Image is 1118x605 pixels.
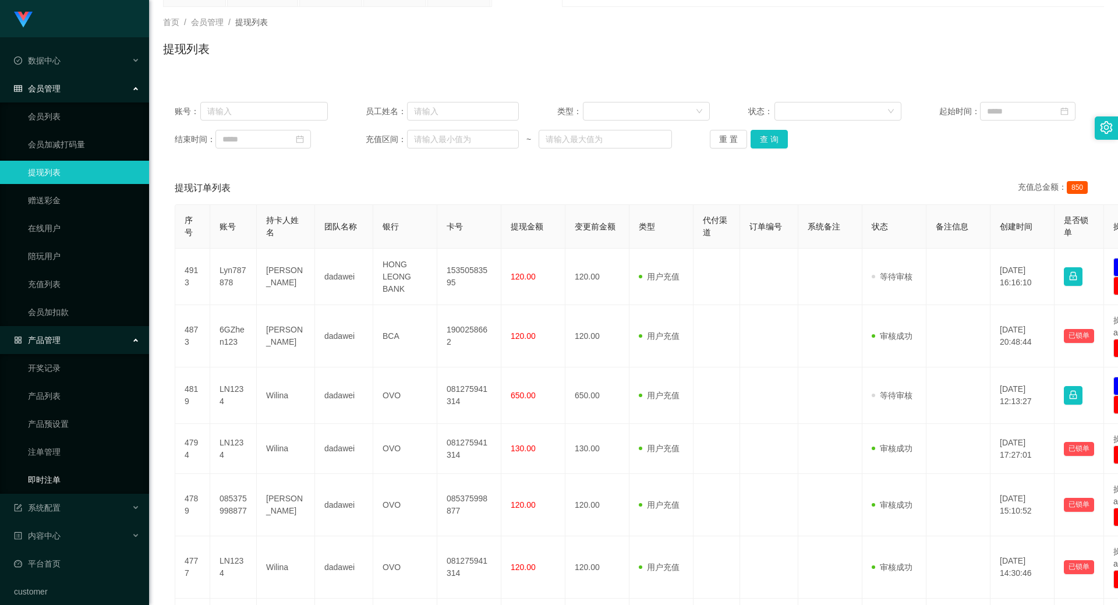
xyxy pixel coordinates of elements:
[407,102,519,121] input: 请输入
[14,503,61,512] span: 系统配置
[257,367,315,424] td: Wilina
[373,474,437,536] td: OVO
[407,130,519,148] input: 请输入最小值为
[28,161,140,184] a: 提现列表
[315,474,373,536] td: dadawei
[990,536,1055,599] td: [DATE] 14:30:46
[990,474,1055,536] td: [DATE] 15:10:52
[639,222,655,231] span: 类型
[437,367,501,424] td: 081275941314
[28,105,140,128] a: 会员列表
[14,580,140,603] a: customer
[324,222,357,231] span: 团队名称
[872,391,912,400] span: 等待审核
[373,536,437,599] td: OVO
[639,331,680,341] span: 用户充值
[990,424,1055,474] td: [DATE] 17:27:01
[872,331,912,341] span: 审核成功
[14,84,22,93] i: 图标: table
[315,367,373,424] td: dadawei
[14,56,61,65] span: 数据中心
[749,222,782,231] span: 订单编号
[1064,215,1088,237] span: 是否锁单
[210,424,257,474] td: LN1234
[565,474,629,536] td: 120.00
[175,424,210,474] td: 4794
[28,133,140,156] a: 会员加减打码量
[1064,267,1082,286] button: 图标: lock
[28,189,140,212] a: 赠送彩金
[639,562,680,572] span: 用户充值
[184,17,186,27] span: /
[296,135,304,143] i: 图标: calendar
[990,305,1055,367] td: [DATE] 20:48:44
[936,222,968,231] span: 备注信息
[808,222,840,231] span: 系统备注
[511,331,536,341] span: 120.00
[511,222,543,231] span: 提现金额
[511,391,536,400] span: 650.00
[696,108,703,116] i: 图标: down
[257,305,315,367] td: [PERSON_NAME]
[175,249,210,305] td: 4913
[14,504,22,512] i: 图标: form
[1000,222,1032,231] span: 创建时间
[14,335,61,345] span: 产品管理
[437,424,501,474] td: 081275941314
[872,272,912,281] span: 等待审核
[887,108,894,116] i: 图标: down
[1064,442,1094,456] button: 已锁单
[639,391,680,400] span: 用户充值
[539,130,671,148] input: 请输入最大值为
[28,217,140,240] a: 在线用户
[14,532,22,540] i: 图标: profile
[28,356,140,380] a: 开奖记录
[557,105,583,118] span: 类型：
[175,181,231,195] span: 提现订单列表
[373,305,437,367] td: BCA
[373,424,437,474] td: OVO
[257,424,315,474] td: Wilina
[14,531,61,540] span: 内容中心
[373,249,437,305] td: HONG LEONG BANK
[28,245,140,268] a: 陪玩用户
[257,536,315,599] td: Wilina
[28,384,140,408] a: 产品列表
[872,444,912,453] span: 审核成功
[175,105,200,118] span: 账号：
[565,424,629,474] td: 130.00
[872,222,888,231] span: 状态
[175,536,210,599] td: 4777
[437,249,501,305] td: 15350583595
[437,474,501,536] td: 085375998877
[437,536,501,599] td: 081275941314
[210,249,257,305] td: Lyn787878
[14,84,61,93] span: 会员管理
[511,500,536,510] span: 120.00
[575,222,615,231] span: 变更前金额
[175,367,210,424] td: 4819
[565,305,629,367] td: 120.00
[710,130,747,148] button: 重 置
[748,105,774,118] span: 状态：
[1064,329,1094,343] button: 已锁单
[175,474,210,536] td: 4789
[210,305,257,367] td: 6GZhen123
[14,12,33,28] img: logo.9652507e.png
[751,130,788,148] button: 查 询
[511,444,536,453] span: 130.00
[511,272,536,281] span: 120.00
[220,222,236,231] span: 账号
[437,305,501,367] td: 1900258662
[210,536,257,599] td: LN1234
[200,102,328,121] input: 请输入
[315,305,373,367] td: dadawei
[1100,121,1113,134] i: 图标: setting
[383,222,399,231] span: 银行
[228,17,231,27] span: /
[315,249,373,305] td: dadawei
[1067,181,1088,194] span: 850
[28,273,140,296] a: 充值列表
[185,215,193,237] span: 序号
[872,500,912,510] span: 审核成功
